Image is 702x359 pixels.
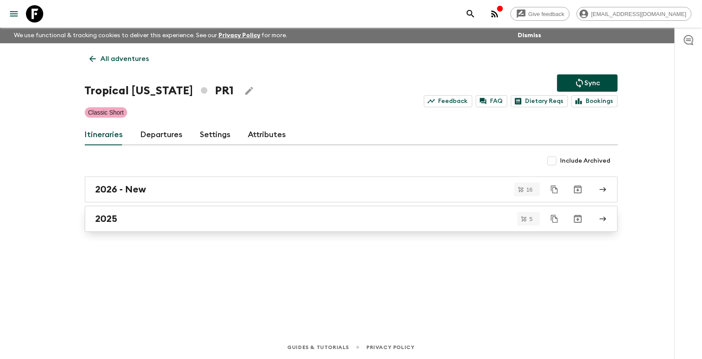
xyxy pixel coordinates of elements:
a: Attributes [248,125,286,145]
a: Departures [141,125,183,145]
h2: 2025 [96,213,118,224]
span: 5 [524,216,538,222]
a: Privacy Policy [218,32,260,38]
span: [EMAIL_ADDRESS][DOMAIN_NAME] [587,11,691,17]
div: [EMAIL_ADDRESS][DOMAIN_NAME] [577,7,692,21]
button: Sync adventure departures to the booking engine [557,74,618,92]
a: Itineraries [85,125,123,145]
a: All adventures [85,50,154,67]
a: Dietary Reqs [511,95,568,107]
span: 16 [521,187,538,192]
button: Duplicate [547,211,562,227]
p: Sync [585,78,600,88]
p: We use functional & tracking cookies to deliver this experience. See our for more. [10,28,291,43]
button: search adventures [462,5,479,22]
button: Edit Adventure Title [240,82,258,99]
h1: Tropical [US_STATE] PR1 [85,82,234,99]
a: Give feedback [510,7,570,21]
a: 2026 - New [85,176,618,202]
button: Archive [569,210,587,228]
a: Settings [200,125,231,145]
button: menu [5,5,22,22]
span: Include Archived [561,157,611,165]
a: Privacy Policy [366,343,414,352]
a: 2025 [85,206,618,232]
a: Guides & Tutorials [287,343,349,352]
a: Bookings [571,95,618,107]
a: FAQ [476,95,507,107]
span: Give feedback [524,11,569,17]
p: Classic Short [88,108,124,117]
button: Dismiss [516,29,543,42]
p: All adventures [101,54,149,64]
h2: 2026 - New [96,184,147,195]
a: Feedback [424,95,472,107]
button: Duplicate [547,182,562,197]
button: Archive [569,181,587,198]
